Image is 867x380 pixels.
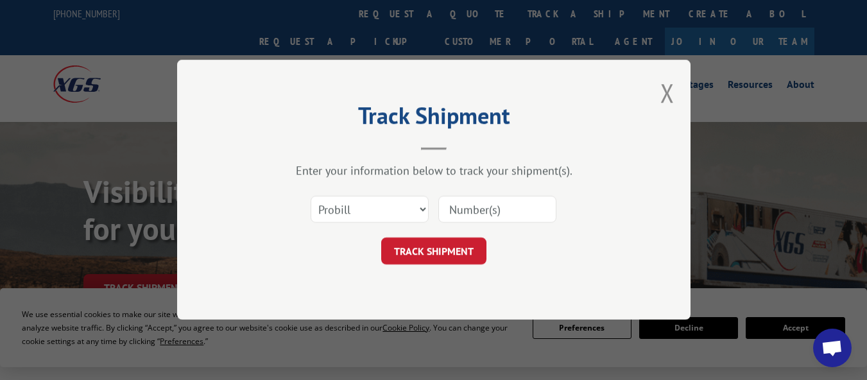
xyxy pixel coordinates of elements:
[241,164,626,178] div: Enter your information below to track your shipment(s).
[241,107,626,131] h2: Track Shipment
[660,76,674,110] button: Close modal
[381,238,486,265] button: TRACK SHIPMENT
[438,196,556,223] input: Number(s)
[813,329,852,367] div: Open chat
